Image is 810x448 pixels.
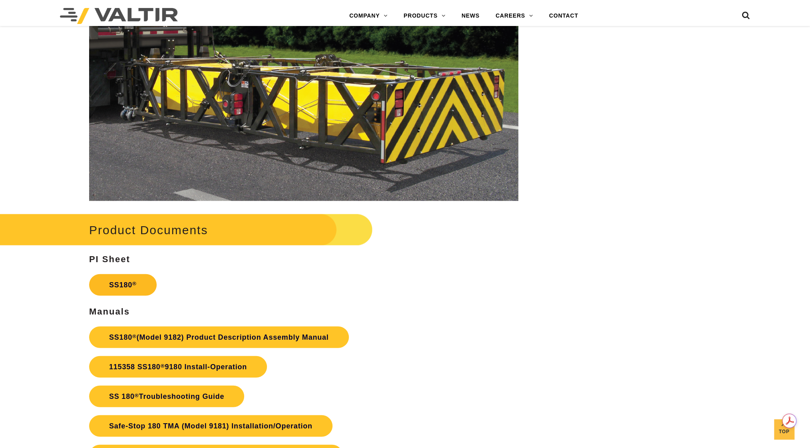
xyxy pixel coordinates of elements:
[541,8,586,24] a: CONTACT
[89,327,349,348] a: SS180®(Model 9182) Product Description Assembly Manual
[89,356,267,378] a: 115358 SS180®9180 Install-Operation
[89,274,157,296] a: SS180®
[89,415,332,437] a: Safe-Stop 180 TMA (Model 9181) Installation/Operation
[454,8,488,24] a: NEWS
[488,8,541,24] a: CAREERS
[161,363,165,369] sup: ®
[135,392,139,398] sup: ®
[89,386,244,407] a: SS 180®Troubleshooting Guide
[341,8,396,24] a: COMPANY
[89,254,130,264] strong: PI Sheet
[774,427,794,436] span: Top
[89,307,130,317] strong: Manuals
[774,419,794,439] a: Top
[132,333,137,339] sup: ®
[60,8,178,24] img: Valtir
[396,8,454,24] a: PRODUCTS
[132,281,137,287] sup: ®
